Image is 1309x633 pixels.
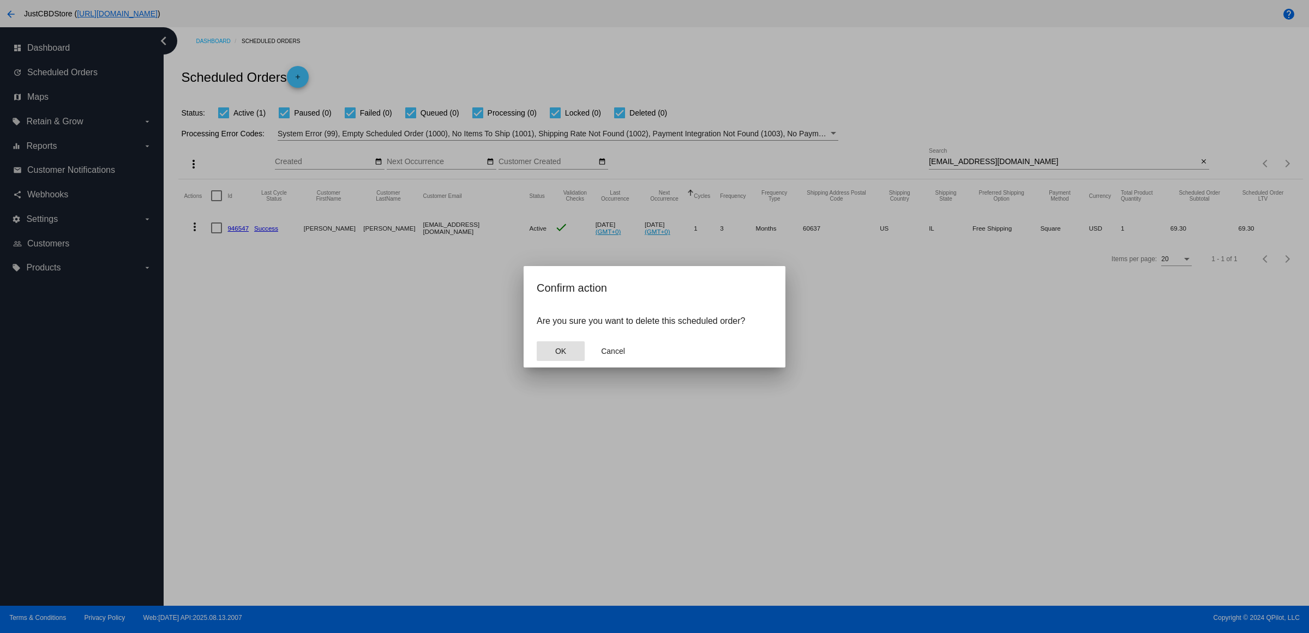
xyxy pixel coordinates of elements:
button: Close dialog [537,341,585,361]
span: Cancel [601,347,625,355]
p: Are you sure you want to delete this scheduled order? [537,316,772,326]
h2: Confirm action [537,279,772,297]
span: OK [555,347,566,355]
button: Close dialog [589,341,637,361]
